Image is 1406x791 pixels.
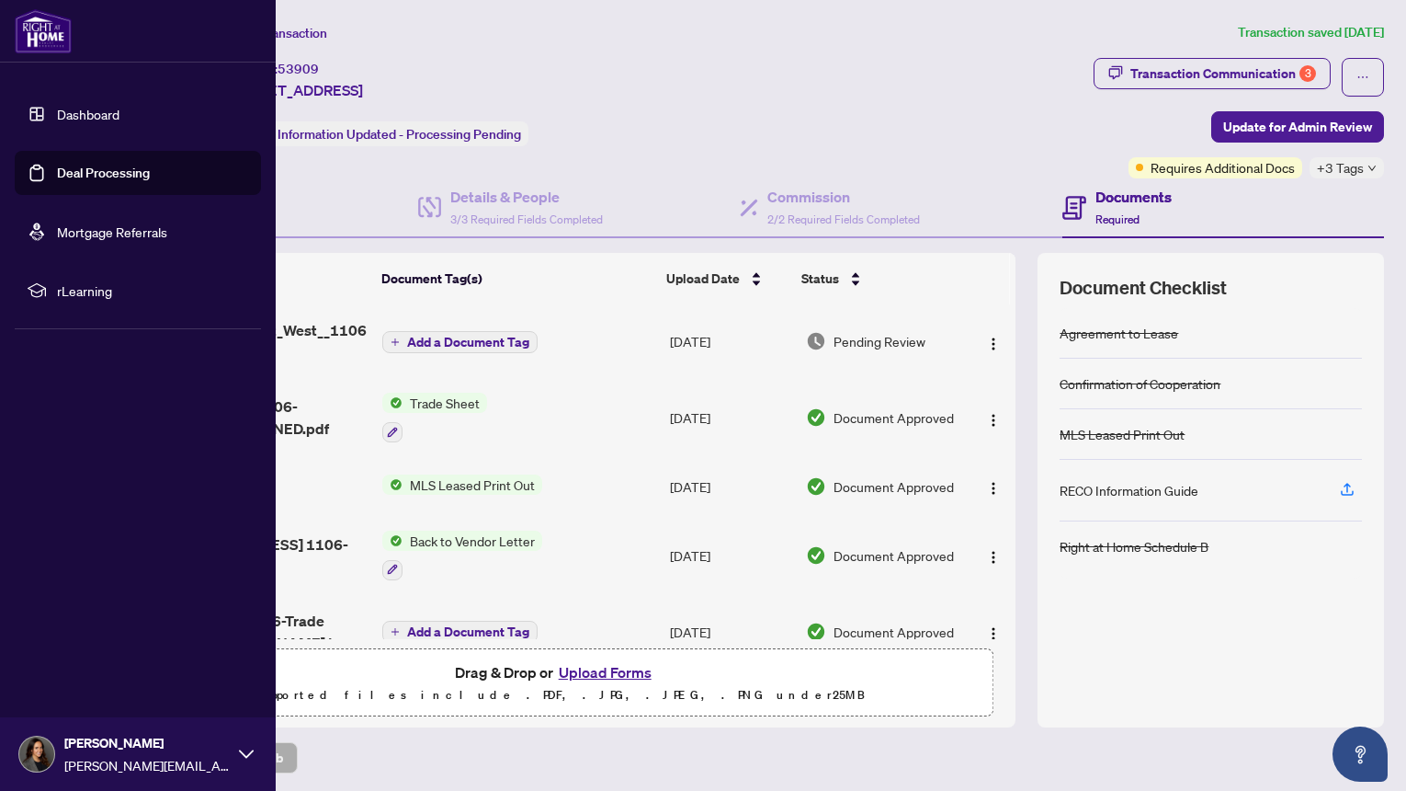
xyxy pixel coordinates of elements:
[1130,59,1316,88] div: Transaction Communication
[130,684,981,706] p: Supported files include .PDF, .JPG, .JPEG, .PNG under 25 MB
[1299,65,1316,82] div: 3
[455,660,657,684] span: Drag & Drop or
[382,620,538,644] button: Add a Document Tag
[391,338,400,347] span: plus
[15,9,72,53] img: logo
[382,475,542,495] button: Status IconMLS Leased Print Out
[1060,275,1227,301] span: Document Checklist
[833,331,925,351] span: Pending Review
[806,407,826,428] img: Document Status
[663,304,799,378] td: [DATE]
[403,531,542,551] span: Back to Vendor Letter
[986,626,1001,641] img: Logo
[801,269,839,289] span: Status
[382,331,538,353] button: Add a Document Tag
[806,622,826,642] img: Document Status
[979,403,1008,432] button: Logo
[663,378,799,457] td: [DATE]
[1223,112,1372,142] span: Update for Admin Review
[986,550,1001,565] img: Logo
[979,541,1008,570] button: Logo
[1095,186,1172,208] h4: Documents
[119,649,992,717] span: Drag & Drop orUpload FormsSupported files include .PDF, .JPG, .JPEG, .PNG under25MB
[278,126,521,143] span: Information Updated - Processing Pending
[833,407,954,428] span: Document Approved
[382,475,403,495] img: Status Icon
[986,413,1001,428] img: Logo
[1060,373,1220,394] div: Confirmation of Cooperation
[833,476,954,497] span: Document Approved
[1367,164,1377,173] span: down
[1060,424,1185,444] div: MLS Leased Print Out
[403,475,542,495] span: MLS Leased Print Out
[1060,480,1198,500] div: RECO Information Guide
[229,25,327,41] span: View Transaction
[1060,323,1178,343] div: Agreement to Lease
[986,337,1001,351] img: Logo
[806,476,826,497] img: Document Status
[1060,536,1208,556] div: Right at Home Schedule B
[806,331,826,351] img: Document Status
[663,516,799,595] td: [DATE]
[278,61,319,77] span: 53909
[374,253,659,304] th: Document Tag(s)
[1095,212,1140,226] span: Required
[382,531,542,580] button: Status IconBack to Vendor Letter
[57,165,150,181] a: Deal Processing
[382,621,538,643] button: Add a Document Tag
[382,330,538,354] button: Add a Document Tag
[979,472,1008,501] button: Logo
[1151,157,1295,178] span: Requires Additional Docs
[382,393,403,413] img: Status Icon
[553,660,657,684] button: Upload Forms
[450,212,603,226] span: 3/3 Required Fields Completed
[19,737,54,772] img: Profile Icon
[403,393,487,413] span: Trade Sheet
[767,186,920,208] h4: Commission
[1317,157,1364,178] span: +3 Tags
[979,327,1008,356] button: Logo
[833,545,954,566] span: Document Approved
[407,336,529,349] span: Add a Document Tag
[666,269,740,289] span: Upload Date
[450,186,603,208] h4: Details & People
[382,531,403,551] img: Status Icon
[228,79,363,101] span: [STREET_ADDRESS]
[228,121,528,146] div: Status:
[986,481,1001,496] img: Logo
[1238,22,1384,43] article: Transaction saved [DATE]
[57,224,167,240] a: Mortgage Referrals
[794,253,963,304] th: Status
[833,622,954,642] span: Document Approved
[64,733,230,753] span: [PERSON_NAME]
[663,457,799,516] td: [DATE]
[806,545,826,566] img: Document Status
[979,617,1008,647] button: Logo
[1356,71,1369,84] span: ellipsis
[663,595,799,669] td: [DATE]
[57,281,248,301] span: rLearning
[1332,727,1388,782] button: Open asap
[767,212,920,226] span: 2/2 Required Fields Completed
[659,253,794,304] th: Upload Date
[1094,58,1331,89] button: Transaction Communication3
[407,625,529,638] span: Add a Document Tag
[391,627,400,636] span: plus
[1211,111,1384,143] button: Update for Admin Review
[57,106,119,122] a: Dashboard
[64,755,230,775] span: [PERSON_NAME][EMAIL_ADDRESS][DOMAIN_NAME]
[382,393,487,442] button: Status IconTrade Sheet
